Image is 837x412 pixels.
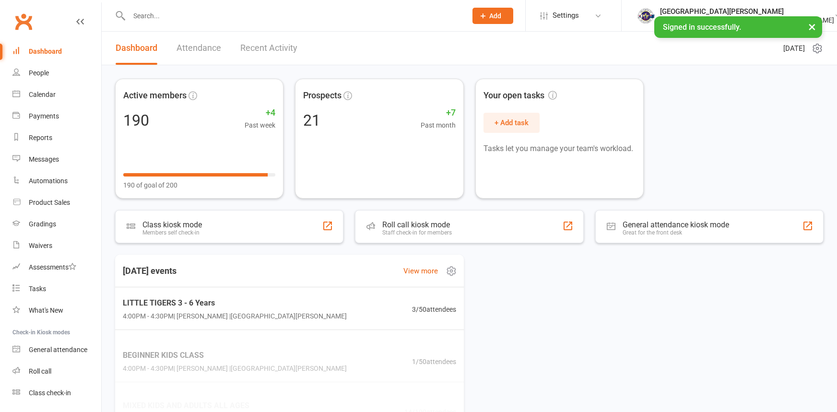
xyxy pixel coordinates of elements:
[29,242,52,249] div: Waivers
[12,10,35,34] a: Clubworx
[29,47,62,55] div: Dashboard
[12,278,101,300] a: Tasks
[303,113,320,128] div: 21
[303,89,342,103] span: Prospects
[12,84,101,106] a: Calendar
[123,364,347,374] span: 4:00PM - 4:30PM | [PERSON_NAME] | [GEOGRAPHIC_DATA][PERSON_NAME]
[142,220,202,229] div: Class kiosk mode
[12,127,101,149] a: Reports
[803,16,821,37] button: ×
[29,199,70,206] div: Product Sales
[663,23,741,32] span: Signed in successfully.
[29,220,56,228] div: Gradings
[623,220,729,229] div: General attendance kiosk mode
[29,112,59,120] div: Payments
[382,229,452,236] div: Staff check-in for members
[12,192,101,213] a: Product Sales
[12,257,101,278] a: Assessments
[29,263,76,271] div: Assessments
[489,12,501,20] span: Add
[126,9,460,23] input: Search...
[29,177,68,185] div: Automations
[12,382,101,404] a: Class kiosk mode
[12,149,101,170] a: Messages
[12,41,101,62] a: Dashboard
[12,62,101,84] a: People
[29,389,71,397] div: Class check-in
[29,367,51,375] div: Roll call
[472,8,513,24] button: Add
[123,297,347,309] span: LITTLE TIGERS 3 - 6 Years
[12,106,101,127] a: Payments
[421,106,456,120] span: +7
[483,142,636,155] p: Tasks let you manage your team's workload.
[142,229,202,236] div: Members self check-in
[412,356,456,367] span: 1 / 50 attendees
[12,361,101,382] a: Roll call
[403,265,438,277] a: View more
[29,285,46,293] div: Tasks
[29,346,87,353] div: General attendance
[12,339,101,361] a: General attendance kiosk mode
[636,6,655,25] img: thumb_image1517475016.png
[123,113,149,128] div: 190
[12,300,101,321] a: What's New
[123,180,177,190] span: 190 of goal of 200
[123,400,347,412] span: MIXED KIDS AND ADULTS ALL AGES
[483,113,540,133] button: + Add task
[29,91,56,98] div: Calendar
[240,32,297,65] a: Recent Activity
[29,69,49,77] div: People
[623,229,729,236] div: Great for the front desk
[29,134,52,141] div: Reports
[553,5,579,26] span: Settings
[123,311,347,321] span: 4:00PM - 4:30PM | [PERSON_NAME] | [GEOGRAPHIC_DATA][PERSON_NAME]
[12,213,101,235] a: Gradings
[245,120,275,130] span: Past week
[29,155,59,163] div: Messages
[12,235,101,257] a: Waivers
[29,306,63,314] div: What's New
[660,7,834,16] div: [GEOGRAPHIC_DATA][PERSON_NAME]
[421,120,456,130] span: Past month
[115,262,184,280] h3: [DATE] events
[123,349,347,362] span: BEGINNER KIDS CLASS
[116,32,157,65] a: Dashboard
[12,170,101,192] a: Automations
[123,89,187,103] span: Active members
[412,304,456,315] span: 3 / 50 attendees
[483,89,557,103] span: Your open tasks
[783,43,805,54] span: [DATE]
[245,106,275,120] span: +4
[660,16,834,24] div: Taekwondo Oh Do [PERSON_NAME] Port [PERSON_NAME]
[177,32,221,65] a: Attendance
[382,220,452,229] div: Roll call kiosk mode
